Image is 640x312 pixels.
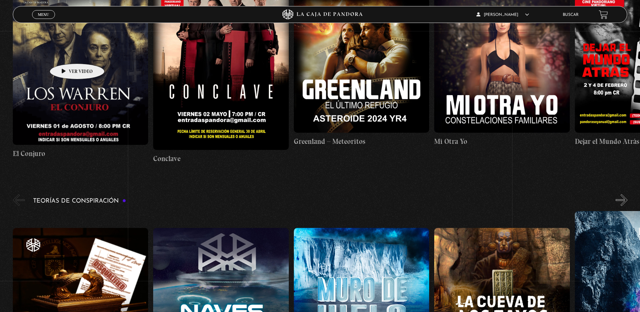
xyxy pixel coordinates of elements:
[33,198,126,204] h3: Teorías de Conspiración
[153,153,288,164] h4: Conclave
[294,136,429,147] h4: Greenland – Meteoritos
[434,136,569,147] h4: Mi Otra Yo
[563,13,579,17] a: Buscar
[599,10,608,19] a: View your shopping cart
[476,13,529,17] span: [PERSON_NAME]
[13,194,25,206] button: Previous
[616,194,628,206] button: Next
[13,148,148,159] h4: El Conjuro
[38,12,49,17] span: Menu
[36,18,52,23] span: Cerrar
